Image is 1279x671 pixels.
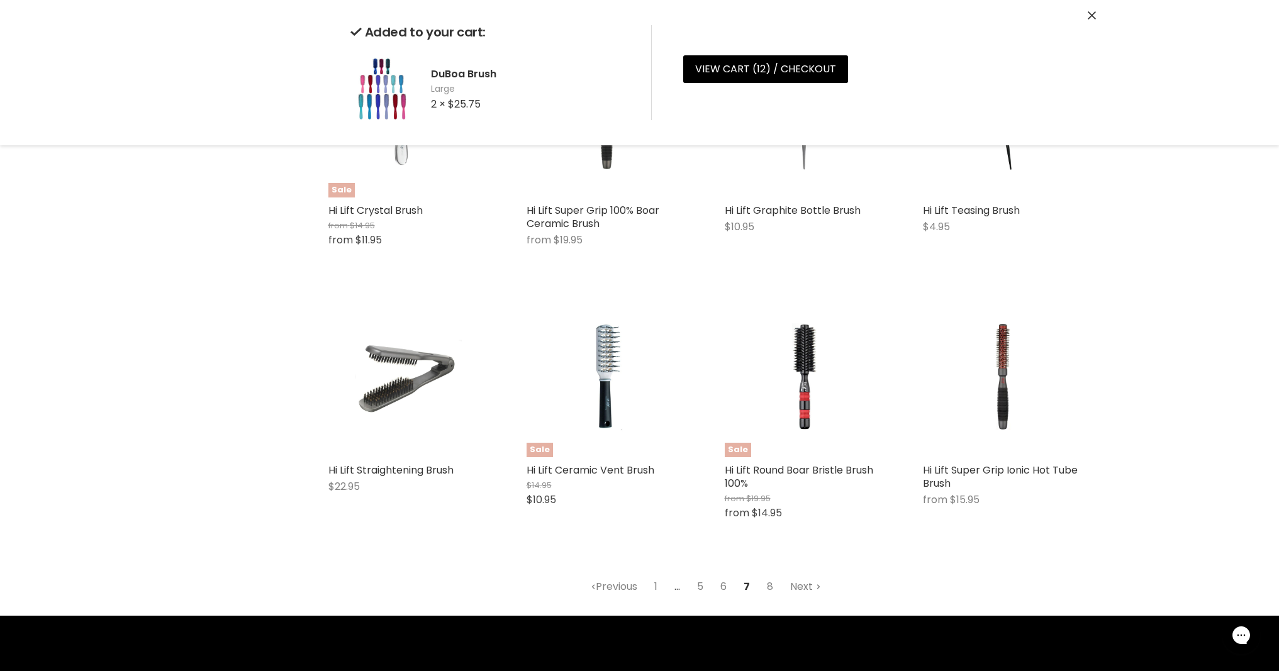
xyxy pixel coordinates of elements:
img: Hi Lift Round Boar Bristle Brush 100% [751,297,858,457]
a: Hi Lift Crystal Brush [328,203,423,218]
a: Hi Lift Straightening Brush [328,463,454,477]
span: $19.95 [746,492,771,504]
span: $14.95 [527,479,552,491]
a: 5 [690,575,710,598]
span: $19.95 [554,233,583,247]
span: 2 × [431,97,445,111]
h2: Added to your cart: [350,25,631,40]
span: Sale [527,443,553,457]
a: Hi Lift Super Grip Ionic Hot Tube Brush [923,297,1083,457]
a: View cart (12) / Checkout [683,55,848,83]
span: Sale [328,183,355,197]
a: 1 [647,575,664,598]
a: Hi Lift Ceramic Vent Brush [527,463,654,477]
span: from [527,233,551,247]
img: Hi Lift Straightening Brush [355,297,462,457]
a: Hi Lift Teasing Brush [923,203,1020,218]
h2: DuBoa Brush [431,67,631,80]
span: from [725,492,744,504]
a: Hi Lift Ceramic Vent BrushSale [527,297,687,457]
span: $22.95 [328,479,360,494]
a: 8 [760,575,780,598]
span: from [725,506,749,520]
a: 6 [713,575,734,598]
a: Hi Lift Graphite Bottle Brush [725,203,861,218]
span: $25.75 [448,97,481,111]
button: Close [1088,9,1096,23]
a: Hi Lift Round Boar Bristle Brush 100% [725,463,873,491]
span: $10.95 [725,219,754,234]
img: Hi Lift Super Grip Ionic Hot Tube Brush [949,297,1056,457]
span: $11.95 [355,233,382,247]
span: from [328,233,353,247]
span: from [328,219,348,231]
a: Hi Lift Round Boar Bristle Brush 100%Sale [725,297,885,457]
span: Large [431,83,631,96]
span: $15.95 [950,492,980,507]
a: Hi Lift Super Grip 100% Boar Ceramic Brush [527,203,659,231]
span: ... [667,575,687,598]
a: Previous [584,575,644,598]
span: 12 [757,62,766,76]
a: Hi Lift Super Grip Ionic Hot Tube Brush [923,463,1078,491]
a: Next [783,575,828,598]
iframe: Gorgias live chat messenger [1216,612,1266,658]
img: DuBoa Brush [350,57,413,120]
span: $4.95 [923,219,950,234]
span: 7 [737,575,757,598]
span: $14.95 [752,506,782,520]
span: Sale [725,443,751,457]
span: $14.95 [350,219,375,231]
span: from [923,492,947,507]
a: Hi Lift Straightening Brush [328,297,489,457]
span: $10.95 [527,492,556,507]
img: Hi Lift Ceramic Vent Brush [553,297,660,457]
